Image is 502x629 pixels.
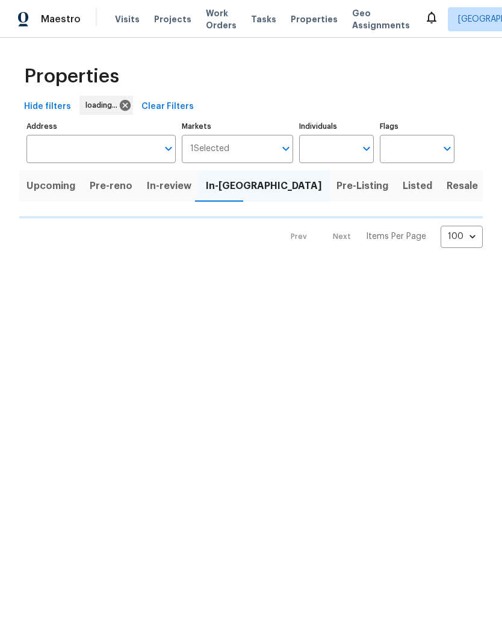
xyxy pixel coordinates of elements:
[26,123,176,130] label: Address
[279,226,483,248] nav: Pagination Navigation
[439,140,456,157] button: Open
[90,178,132,194] span: Pre-reno
[358,140,375,157] button: Open
[182,123,294,130] label: Markets
[154,13,191,25] span: Projects
[190,144,229,154] span: 1 Selected
[141,99,194,114] span: Clear Filters
[352,7,410,31] span: Geo Assignments
[24,99,71,114] span: Hide filters
[41,13,81,25] span: Maestro
[85,99,122,111] span: loading...
[403,178,432,194] span: Listed
[291,13,338,25] span: Properties
[19,96,76,118] button: Hide filters
[336,178,388,194] span: Pre-Listing
[447,178,478,194] span: Resale
[299,123,374,130] label: Individuals
[251,15,276,23] span: Tasks
[147,178,191,194] span: In-review
[380,123,454,130] label: Flags
[26,178,75,194] span: Upcoming
[206,7,237,31] span: Work Orders
[160,140,177,157] button: Open
[115,13,140,25] span: Visits
[441,221,483,252] div: 100
[137,96,199,118] button: Clear Filters
[277,140,294,157] button: Open
[206,178,322,194] span: In-[GEOGRAPHIC_DATA]
[366,231,426,243] p: Items Per Page
[24,70,119,82] span: Properties
[79,96,133,115] div: loading...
